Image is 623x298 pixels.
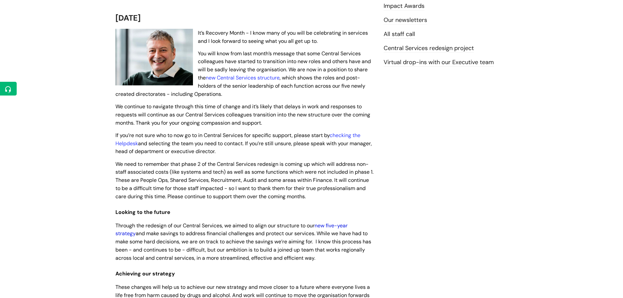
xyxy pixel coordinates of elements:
a: All staff call [384,30,415,39]
span: It’s Recovery Month - I know many of you will be celebrating in services and I look forward to se... [198,29,368,44]
a: new Central Services structure [206,74,280,81]
a: checking the Helpdesk [115,132,360,147]
span: You will know from last month’s message that some Central Services colleagues have started to tra... [115,50,371,97]
span: We need to remember that phase 2 of the Central Services redesign is coming up which will address... [115,161,373,200]
span: We continue to navigate through this time of change and it’s likely that delays in work and respo... [115,103,370,126]
a: Central Services redesign project [384,44,474,53]
span: [DATE] [115,13,141,23]
span: Achieving our strategy [115,270,175,277]
a: Virtual drop-ins with our Executive team [384,58,494,67]
a: Our newsletters [384,16,427,25]
span: If you’re not sure who to now go to in Central Services for specific support, please start by and... [115,132,372,155]
span: Through the redesign of our Central Services, we aimed to align our structure to our and make sav... [115,222,371,261]
img: WithYou Chief Executive Simon Phillips pictured looking at the camera and smiling [115,29,193,86]
span: Looking to the future [115,209,170,216]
